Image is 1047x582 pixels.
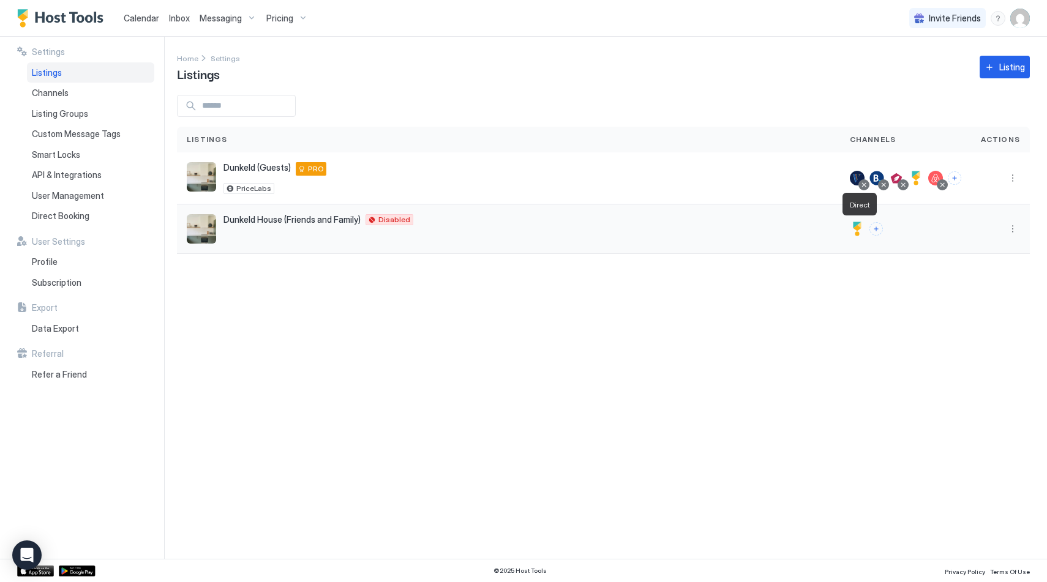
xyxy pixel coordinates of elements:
[32,67,62,78] span: Listings
[990,564,1030,577] a: Terms Of Use
[32,236,85,247] span: User Settings
[991,11,1005,26] div: menu
[177,51,198,64] div: Breadcrumb
[32,277,81,288] span: Subscription
[32,302,58,313] span: Export
[32,170,102,181] span: API & Integrations
[999,61,1025,73] div: Listing
[27,185,154,206] a: User Management
[27,62,154,83] a: Listings
[32,190,104,201] span: User Management
[211,51,240,64] a: Settings
[1005,171,1020,185] button: More options
[27,272,154,293] a: Subscription
[177,54,198,63] span: Home
[223,214,361,225] span: Dunkeld House (Friends and Family)
[27,83,154,103] a: Channels
[850,200,869,209] span: Direct
[223,162,291,173] span: Dunkeld (Guests)
[27,364,154,385] a: Refer a Friend
[493,567,547,575] span: © 2025 Host Tools
[27,103,154,124] a: Listing Groups
[32,108,88,119] span: Listing Groups
[32,369,87,380] span: Refer a Friend
[124,12,159,24] a: Calendar
[169,12,190,24] a: Inbox
[981,134,1020,145] span: Actions
[27,165,154,185] a: API & Integrations
[59,565,96,576] a: Google Play Store
[211,54,240,63] span: Settings
[177,64,220,83] span: Listings
[27,318,154,339] a: Data Export
[32,211,89,222] span: Direct Booking
[1005,171,1020,185] div: menu
[32,256,58,267] span: Profile
[197,95,295,116] input: Input Field
[12,540,42,570] div: Open Intercom Messenger
[1005,222,1020,236] div: menu
[169,13,190,23] span: Inbox
[850,134,896,145] span: Channels
[948,171,961,185] button: Connect channels
[17,565,54,576] a: App Store
[27,252,154,272] a: Profile
[266,13,293,24] span: Pricing
[32,129,121,140] span: Custom Message Tags
[187,162,216,192] div: listing image
[32,149,80,160] span: Smart Locks
[945,568,985,575] span: Privacy Policy
[211,51,240,64] div: Breadcrumb
[177,51,198,64] a: Home
[32,323,79,334] span: Data Export
[1005,222,1020,236] button: More options
[990,568,1030,575] span: Terms Of Use
[869,222,883,236] button: Connect channels
[27,206,154,226] a: Direct Booking
[32,348,64,359] span: Referral
[980,56,1030,78] button: Listing
[929,13,981,24] span: Invite Friends
[1010,9,1030,28] div: User profile
[200,13,242,24] span: Messaging
[187,134,228,145] span: Listings
[32,88,69,99] span: Channels
[945,564,985,577] a: Privacy Policy
[27,124,154,144] a: Custom Message Tags
[27,144,154,165] a: Smart Locks
[124,13,159,23] span: Calendar
[32,47,65,58] span: Settings
[17,9,109,28] a: Host Tools Logo
[187,214,216,244] div: listing image
[308,163,324,174] span: PRO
